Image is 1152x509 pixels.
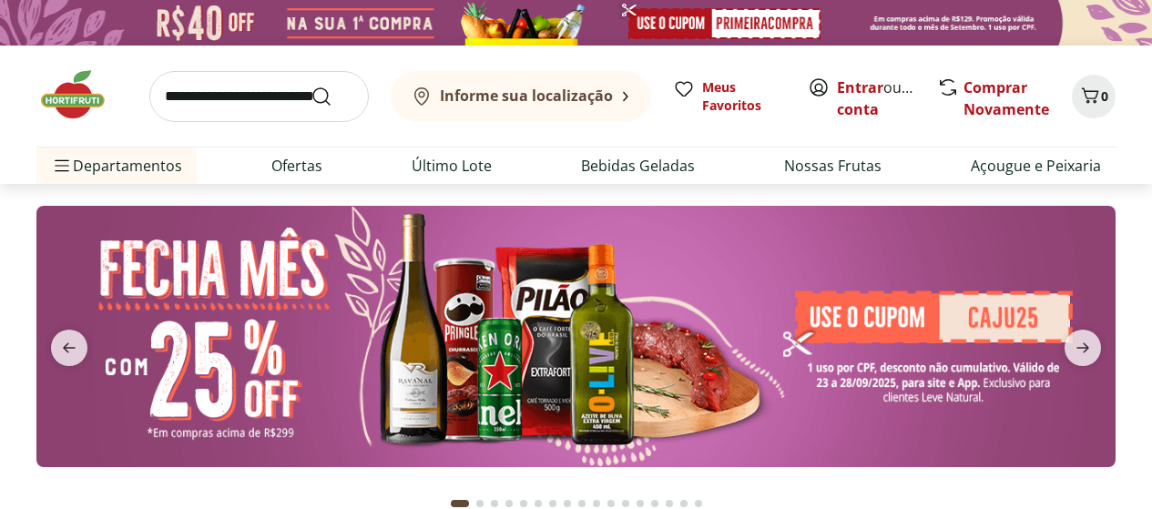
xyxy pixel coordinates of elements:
[36,330,102,366] button: previous
[412,155,492,177] a: Último Lote
[702,78,786,115] span: Meus Favoritos
[784,155,882,177] a: Nossas Frutas
[1050,330,1116,366] button: next
[673,78,786,115] a: Meus Favoritos
[51,144,182,188] span: Departamentos
[36,206,1116,467] img: banana
[271,155,322,177] a: Ofertas
[1072,75,1116,118] button: Carrinho
[391,71,651,122] button: Informe sua localização
[963,77,1049,119] a: Comprar Novamente
[1101,87,1108,105] span: 0
[971,155,1101,177] a: Açougue e Peixaria
[440,86,613,106] b: Informe sua localização
[311,86,354,107] button: Submit Search
[36,67,127,122] img: Hortifruti
[837,77,937,119] a: Criar conta
[581,155,695,177] a: Bebidas Geladas
[51,144,73,188] button: Menu
[837,76,918,120] span: ou
[837,77,883,97] a: Entrar
[149,71,369,122] input: search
